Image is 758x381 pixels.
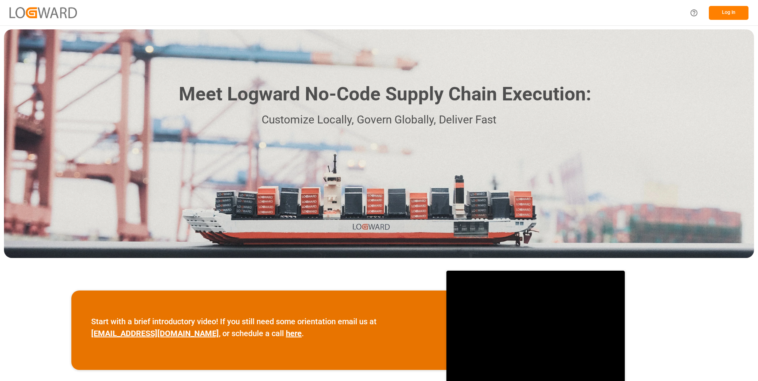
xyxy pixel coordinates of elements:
[179,80,591,108] h1: Meet Logward No-Code Supply Chain Execution:
[10,7,77,18] img: Logward_new_orange.png
[709,6,748,20] button: Log In
[91,316,427,339] p: Start with a brief introductory video! If you still need some orientation email us at , or schedu...
[167,111,591,129] p: Customize Locally, Govern Globally, Deliver Fast
[286,329,302,338] a: here
[91,329,219,338] a: [EMAIL_ADDRESS][DOMAIN_NAME]
[685,4,703,22] button: Help Center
